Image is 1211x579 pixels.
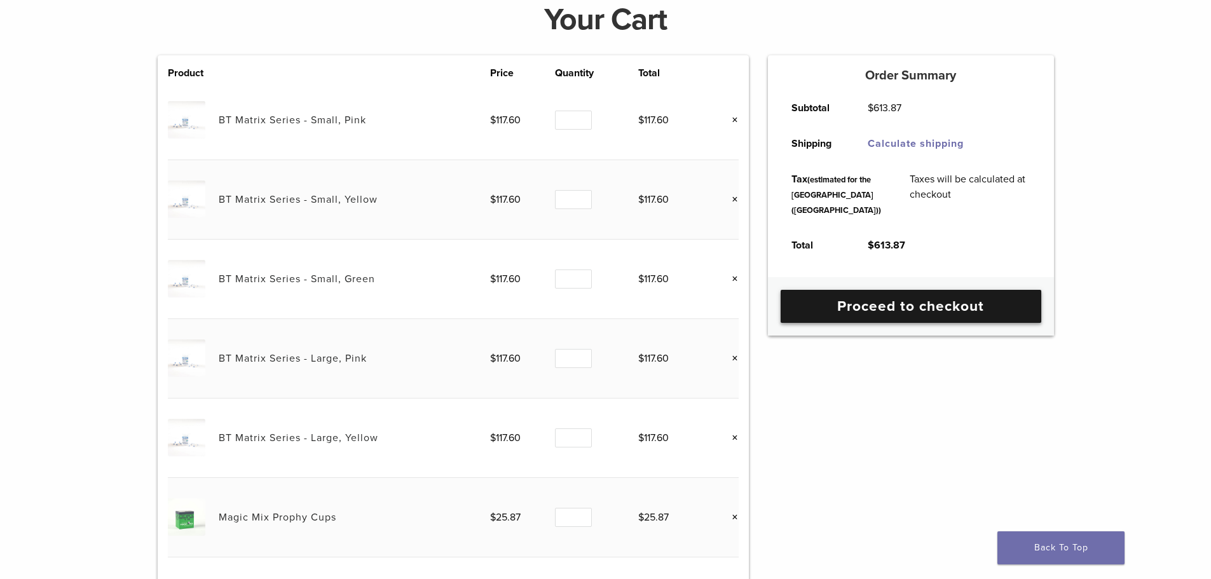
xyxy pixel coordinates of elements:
span: $ [490,432,496,444]
td: Taxes will be calculated at checkout [896,161,1044,228]
bdi: 117.60 [638,114,669,126]
a: BT Matrix Series - Small, Pink [219,114,366,126]
th: Quantity [555,65,638,81]
img: Magic Mix Prophy Cups [168,498,205,536]
bdi: 117.60 [490,193,521,206]
bdi: 613.87 [868,239,905,252]
small: (estimated for the [GEOGRAPHIC_DATA] ([GEOGRAPHIC_DATA])) [791,175,881,215]
th: Total [777,228,854,263]
a: Proceed to checkout [781,290,1041,323]
img: BT Matrix Series - Large, Pink [168,339,205,377]
th: Subtotal [777,90,854,126]
th: Tax [777,161,896,228]
h1: Your Cart [148,4,1064,35]
bdi: 117.60 [638,432,669,444]
h5: Order Summary [768,68,1054,83]
a: BT Matrix Series - Small, Yellow [219,193,378,206]
span: $ [490,352,496,365]
a: Remove this item [722,191,739,208]
th: Price [490,65,556,81]
a: Calculate shipping [868,137,964,150]
span: $ [490,273,496,285]
img: BT Matrix Series - Large, Yellow [168,419,205,456]
span: $ [638,511,644,524]
span: $ [638,432,644,444]
bdi: 117.60 [638,273,669,285]
a: BT Matrix Series - Large, Yellow [219,432,378,444]
span: $ [638,114,644,126]
span: $ [868,102,873,114]
th: Product [168,65,219,81]
a: Remove this item [722,430,739,446]
a: Remove this item [722,509,739,526]
img: BT Matrix Series - Small, Yellow [168,181,205,218]
bdi: 117.60 [490,273,521,285]
a: BT Matrix Series - Large, Pink [219,352,367,365]
span: $ [490,193,496,206]
bdi: 117.60 [490,114,521,126]
span: $ [490,114,496,126]
bdi: 117.60 [638,352,669,365]
a: Magic Mix Prophy Cups [219,511,336,524]
span: $ [868,239,874,252]
a: Remove this item [722,112,739,128]
th: Shipping [777,126,854,161]
a: BT Matrix Series - Small, Green [219,273,375,285]
bdi: 25.87 [490,511,521,524]
span: $ [638,352,644,365]
a: Remove this item [722,350,739,367]
bdi: 25.87 [638,511,669,524]
a: Remove this item [722,271,739,287]
bdi: 117.60 [490,352,521,365]
span: $ [638,273,644,285]
a: Back To Top [997,531,1125,564]
span: $ [490,511,496,524]
bdi: 117.60 [638,193,669,206]
img: BT Matrix Series - Small, Green [168,260,205,297]
bdi: 613.87 [868,102,901,114]
img: BT Matrix Series - Small, Pink [168,101,205,139]
bdi: 117.60 [490,432,521,444]
th: Total [638,65,704,81]
span: $ [638,193,644,206]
